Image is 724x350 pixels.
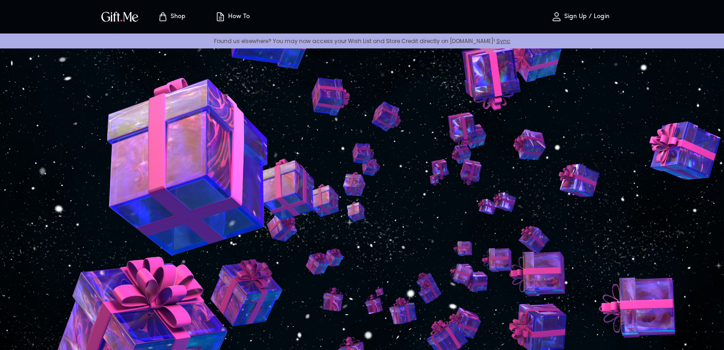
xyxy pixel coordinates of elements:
p: Found us elsewhere? You may now access your Wish List and Store Credit directly on [DOMAIN_NAME]! [7,37,717,45]
p: Sign Up / Login [562,13,610,21]
button: GiftMe Logo [99,11,141,22]
img: GiftMe Logo [100,10,140,23]
button: How To [207,2,257,31]
p: Shop [168,13,186,21]
img: how-to.svg [215,11,226,22]
button: Store page [147,2,196,31]
p: How To [226,13,250,21]
button: Sign Up / Login [535,2,625,31]
a: Sync [496,37,510,45]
